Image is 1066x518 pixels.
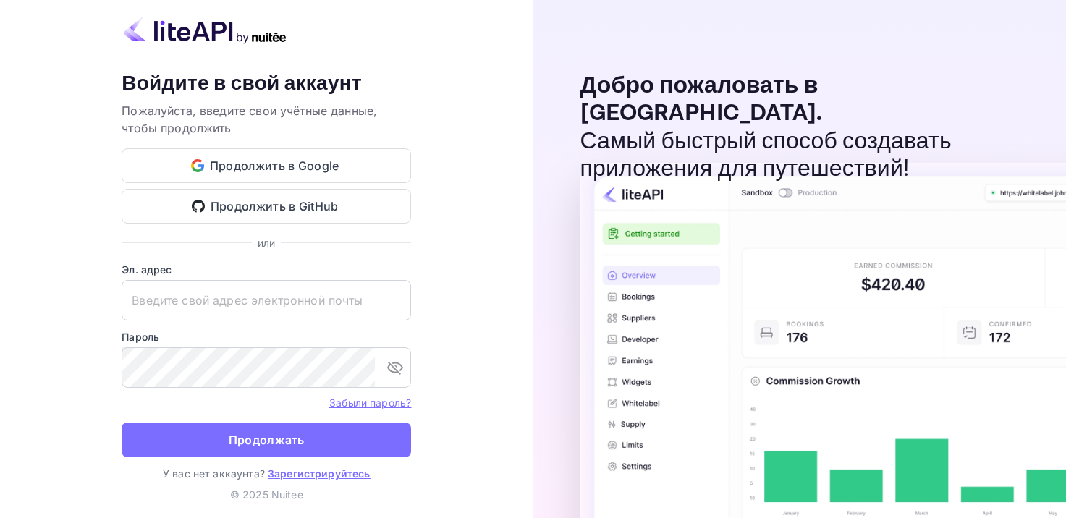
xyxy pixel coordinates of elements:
ya-tr-span: Пароль [122,331,159,343]
ya-tr-span: Продолжать [229,430,305,450]
ya-tr-span: Продолжить в Google [210,156,339,176]
ya-tr-span: Самый быстрый способ создавать приложения для путешествий! [580,127,952,184]
a: Зарегистрируйтесь [268,467,371,480]
a: Забыли пароль? [329,395,411,409]
ya-tr-span: Войдите в свой аккаунт [122,70,362,97]
ya-tr-span: Продолжить в GitHub [211,197,339,216]
input: Введите свой адрес электронной почты [122,280,411,320]
button: Продолжать [122,423,411,457]
button: Продолжить в GitHub [122,189,411,224]
ya-tr-span: или [258,237,275,249]
ya-tr-span: Эл. адрес [122,263,172,276]
ya-tr-span: Пожалуйста, введите свои учётные данные, чтобы продолжить [122,103,377,135]
ya-tr-span: Забыли пароль? [329,396,411,409]
img: liteapi [122,16,288,44]
ya-tr-span: © 2025 Nuitee [230,488,303,501]
button: переключить видимость пароля [381,353,410,382]
ya-tr-span: Добро пожаловать в [GEOGRAPHIC_DATA]. [580,71,823,128]
button: Продолжить в Google [122,148,411,183]
ya-tr-span: У вас нет аккаунта? [163,467,265,480]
